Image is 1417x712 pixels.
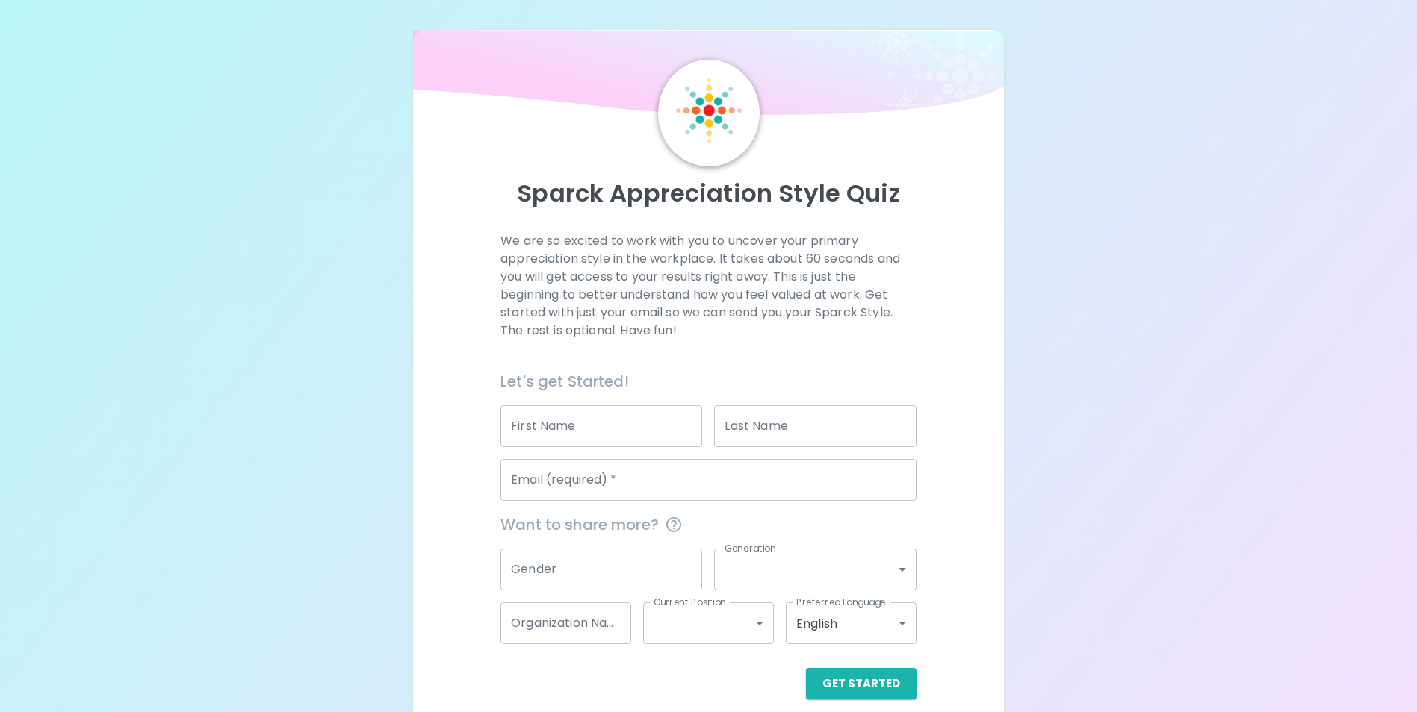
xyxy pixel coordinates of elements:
label: Generation [725,542,776,555]
div: English [786,602,917,644]
p: Sparck Appreciation Style Quiz [431,178,985,208]
button: Get Started [806,668,917,699]
h6: Let's get Started! [500,369,917,393]
img: Sparck Logo [676,78,742,143]
svg: This information is completely confidential and only used for aggregated appreciation studies at ... [665,516,683,534]
label: Preferred Language [796,596,886,608]
label: Current Position [654,596,726,608]
p: We are so excited to work with you to uncover your primary appreciation style in the workplace. I... [500,232,917,340]
span: Want to share more? [500,513,917,537]
img: wave [413,30,1003,122]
